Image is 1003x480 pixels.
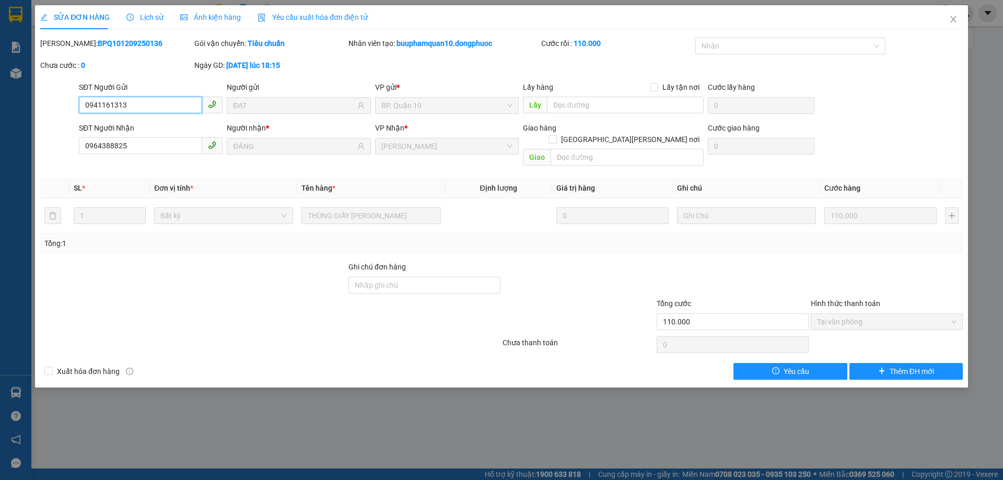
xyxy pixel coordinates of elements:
[258,13,368,21] span: Yêu cầu xuất hóa đơn điện tử
[375,81,519,93] div: VP gửi
[180,14,188,21] span: picture
[677,207,816,224] input: Ghi Chú
[126,13,164,21] span: Lịch sử
[208,141,216,149] span: phone
[817,314,957,330] span: Tại văn phòng
[396,39,492,48] b: buuphamquan10.dongphuoc
[381,138,512,154] span: Hòa Thành
[523,149,551,166] span: Giao
[44,207,61,224] button: delete
[348,38,539,49] div: Nhân viên tạo:
[348,263,406,271] label: Ghi chú đơn hàng
[226,61,280,69] b: [DATE] lúc 18:15
[357,143,365,150] span: user
[227,81,370,93] div: Người gửi
[154,184,193,192] span: Đơn vị tính
[708,138,814,155] input: Cước giao hàng
[258,14,266,22] img: icon
[40,14,48,21] span: edit
[98,39,162,48] b: BPQ101209250136
[658,81,704,93] span: Lấy tận nơi
[556,207,669,224] input: 0
[673,178,820,198] th: Ghi chú
[40,38,192,49] div: [PERSON_NAME]:
[81,61,85,69] b: 0
[126,368,133,375] span: info-circle
[811,299,880,308] label: Hình thức thanh toán
[233,100,355,111] input: Tên người gửi
[480,184,517,192] span: Định lượng
[523,124,556,132] span: Giao hàng
[357,102,365,109] span: user
[574,39,601,48] b: 110.000
[939,5,968,34] button: Close
[557,134,704,145] span: [GEOGRAPHIC_DATA][PERSON_NAME] nơi
[227,122,370,134] div: Người nhận
[733,363,847,380] button: exclamation-circleYêu cầu
[501,337,656,355] div: Chưa thanh toán
[40,60,192,71] div: Chưa cước :
[381,98,512,113] span: BP. Quận 10
[945,207,959,224] button: plus
[541,38,693,49] div: Cước rồi :
[772,367,779,376] span: exclamation-circle
[824,184,860,192] span: Cước hàng
[523,83,553,91] span: Lấy hàng
[708,83,755,91] label: Cước lấy hàng
[348,277,500,294] input: Ghi chú đơn hàng
[556,184,595,192] span: Giá trị hàng
[194,60,346,71] div: Ngày GD:
[194,38,346,49] div: Gói vận chuyển:
[523,97,547,113] span: Lấy
[301,207,440,224] input: VD: Bàn, Ghế
[79,81,223,93] div: SĐT Người Gửi
[784,366,809,377] span: Yêu cầu
[44,238,387,249] div: Tổng: 1
[890,366,934,377] span: Thêm ĐH mới
[551,149,704,166] input: Dọc đường
[40,13,110,21] span: SỬA ĐƠN HÀNG
[657,299,691,308] span: Tổng cước
[53,366,124,377] span: Xuất hóa đơn hàng
[301,184,335,192] span: Tên hàng
[824,207,937,224] input: 0
[547,97,704,113] input: Dọc đường
[849,363,963,380] button: plusThêm ĐH mới
[708,97,814,114] input: Cước lấy hàng
[949,15,958,24] span: close
[79,122,223,134] div: SĐT Người Nhận
[180,13,241,21] span: Ảnh kiện hàng
[208,100,216,109] span: phone
[708,124,760,132] label: Cước giao hàng
[233,141,355,152] input: Tên người nhận
[248,39,285,48] b: Tiêu chuẩn
[74,184,82,192] span: SL
[160,208,287,224] span: Bất kỳ
[375,124,404,132] span: VP Nhận
[878,367,885,376] span: plus
[126,14,134,21] span: clock-circle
